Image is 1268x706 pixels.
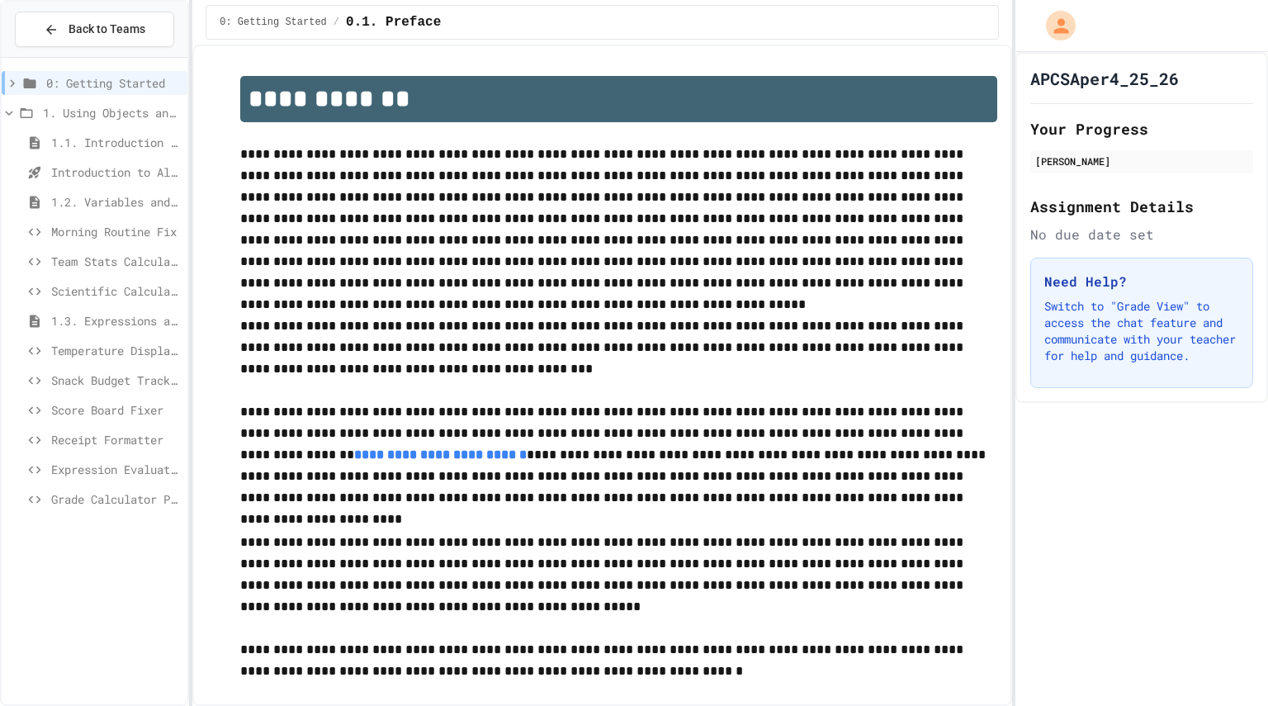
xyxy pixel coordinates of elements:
[51,342,181,359] span: Temperature Display Fix
[1030,117,1253,140] h2: Your Progress
[51,163,181,181] span: Introduction to Algorithms, Programming, and Compilers
[1044,298,1239,364] p: Switch to "Grade View" to access the chat feature and communicate with your teacher for help and ...
[1044,272,1239,291] h3: Need Help?
[51,490,181,508] span: Grade Calculator Pro
[51,461,181,478] span: Expression Evaluator Fix
[1030,67,1179,90] h1: APCSAper4_25_26
[46,74,181,92] span: 0: Getting Started
[51,401,181,419] span: Score Board Fixer
[1035,154,1248,168] div: [PERSON_NAME]
[1030,225,1253,244] div: No due date set
[51,134,181,151] span: 1.1. Introduction to Algorithms, Programming, and Compilers
[220,16,327,29] span: 0: Getting Started
[334,16,339,29] span: /
[43,104,181,121] span: 1. Using Objects and Methods
[51,193,181,211] span: 1.2. Variables and Data Types
[69,21,145,38] span: Back to Teams
[51,372,181,389] span: Snack Budget Tracker
[1030,195,1253,218] h2: Assignment Details
[51,312,181,329] span: 1.3. Expressions and Output [New]
[51,282,181,300] span: Scientific Calculator
[1029,7,1080,45] div: My Account
[15,12,174,47] button: Back to Teams
[51,253,181,270] span: Team Stats Calculator
[346,12,441,32] span: 0.1. Preface
[51,431,181,448] span: Receipt Formatter
[51,223,181,240] span: Morning Routine Fix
